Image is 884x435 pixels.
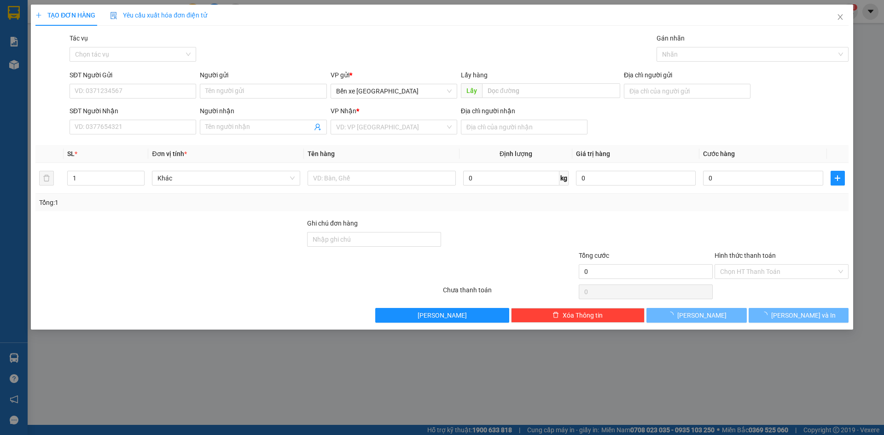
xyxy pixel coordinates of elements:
[831,171,845,186] button: plus
[418,310,467,320] span: [PERSON_NAME]
[307,220,358,227] label: Ghi chú đơn hàng
[482,83,620,98] input: Dọc đường
[314,123,321,131] span: user-add
[559,171,569,186] span: kg
[761,312,771,318] span: loading
[461,71,488,79] span: Lấy hàng
[35,12,42,18] span: plus
[831,174,844,182] span: plus
[749,308,849,323] button: [PERSON_NAME] và In
[677,310,727,320] span: [PERSON_NAME]
[336,84,452,98] span: Bến xe Quảng Ngãi
[703,150,735,157] span: Cước hàng
[624,70,750,80] div: Địa chỉ người gửi
[461,120,587,134] input: Địa chỉ của người nhận
[110,12,207,19] span: Yêu cầu xuất hóa đơn điện tử
[552,312,559,319] span: delete
[563,310,603,320] span: Xóa Thông tin
[308,150,335,157] span: Tên hàng
[442,285,578,301] div: Chưa thanh toán
[67,150,75,157] span: SL
[576,150,610,157] span: Giá trị hàng
[331,70,457,80] div: VP gửi
[39,197,341,208] div: Tổng: 1
[307,232,441,247] input: Ghi chú đơn hàng
[70,70,196,80] div: SĐT Người Gửi
[715,252,776,259] label: Hình thức thanh toán
[70,106,196,116] div: SĐT Người Nhận
[152,150,186,157] span: Đơn vị tính
[39,171,54,186] button: delete
[200,70,326,80] div: Người gửi
[667,312,677,318] span: loading
[461,83,482,98] span: Lấy
[461,106,587,116] div: Địa chỉ người nhận
[308,171,456,186] input: VD: Bàn, Ghế
[500,150,532,157] span: Định lượng
[576,171,696,186] input: 0
[624,84,750,99] input: Địa chỉ của người gửi
[375,308,509,323] button: [PERSON_NAME]
[579,252,609,259] span: Tổng cước
[646,308,746,323] button: [PERSON_NAME]
[200,106,326,116] div: Người nhận
[157,171,295,185] span: Khác
[837,13,844,21] span: close
[70,35,88,42] label: Tác vụ
[771,310,836,320] span: [PERSON_NAME] và In
[511,308,645,323] button: deleteXóa Thông tin
[657,35,685,42] label: Gán nhãn
[110,12,117,19] img: icon
[827,5,853,30] button: Close
[331,107,356,115] span: VP Nhận
[35,12,95,19] span: TẠO ĐƠN HÀNG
